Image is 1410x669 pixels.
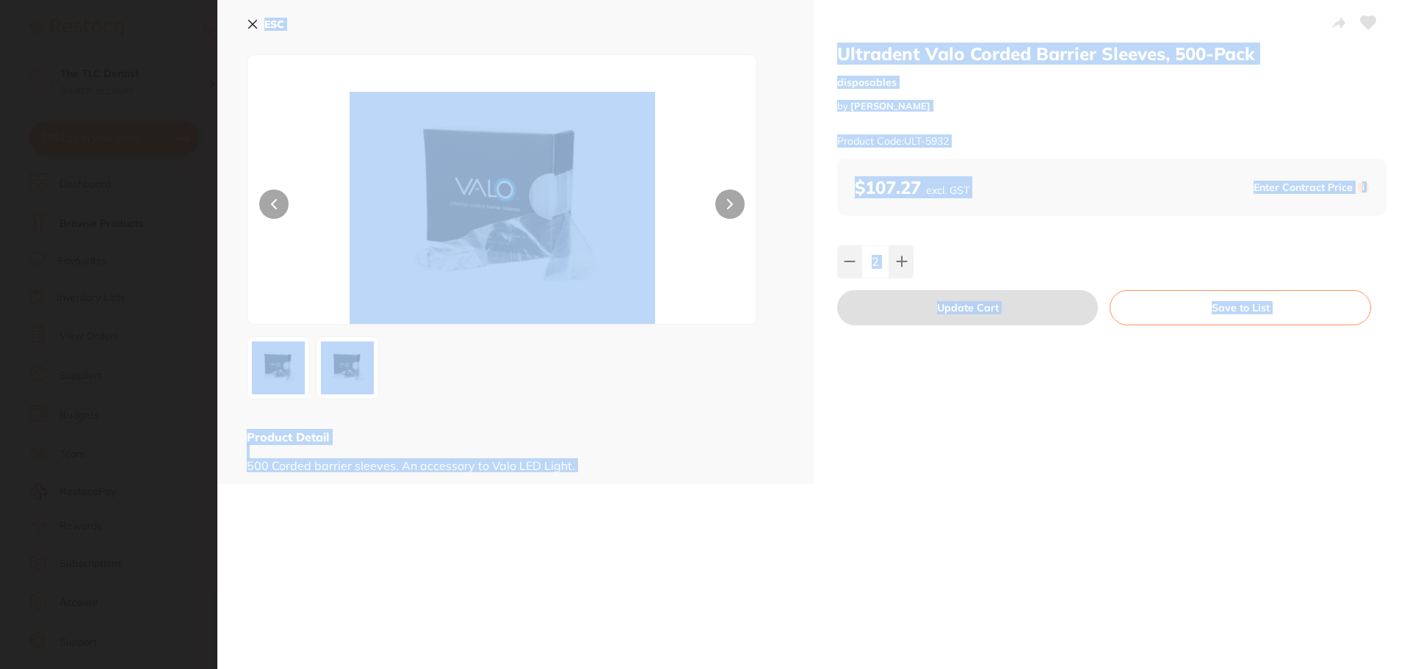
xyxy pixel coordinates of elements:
[1249,181,1357,195] button: Enter Contract Price
[321,341,374,394] img: XzIuanBn
[837,135,949,148] small: Product Code: ULT-5932
[926,184,969,197] span: excl. GST
[264,18,284,31] b: ESC
[247,12,284,37] button: ESC
[1357,181,1369,193] label: i
[247,445,784,472] div: 500 Corded barrier sleeves. An accessory to Valo LED Light.
[1110,290,1371,325] button: Save to List
[850,100,930,112] a: [PERSON_NAME]
[837,290,1098,325] button: Update Cart
[247,430,329,444] b: Product Detail
[350,92,655,324] img: LmpwZw
[837,76,1386,89] small: disposables
[837,43,1386,65] h2: Ultradent Valo Corded Barrier Sleeves, 500-Pack
[855,176,969,198] b: $107.27
[252,341,305,394] img: LmpwZw
[837,101,1386,112] small: by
